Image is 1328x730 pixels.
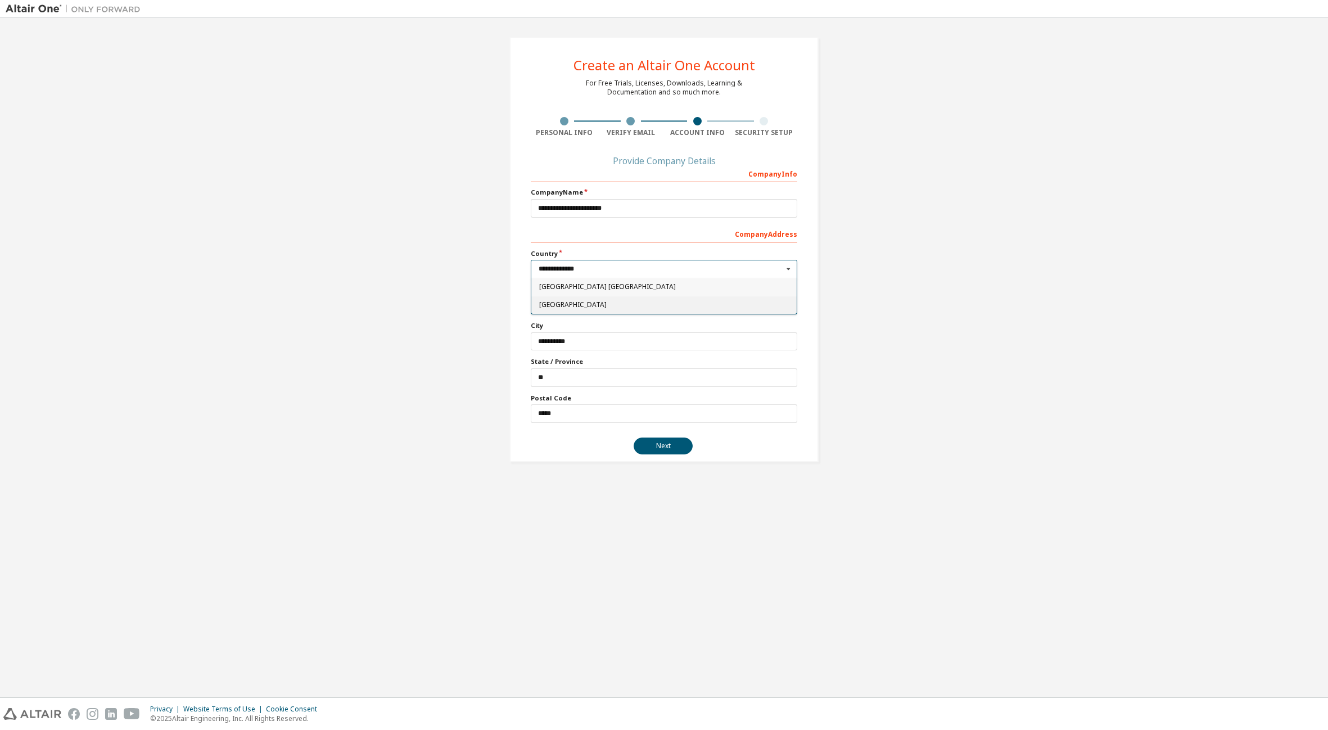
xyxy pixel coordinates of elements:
[150,705,183,714] div: Privacy
[150,714,324,723] p: © 2025 Altair Engineering, Inc. All Rights Reserved.
[6,3,146,15] img: Altair One
[531,321,797,330] label: City
[531,157,797,164] div: Provide Company Details
[573,58,755,72] div: Create an Altair One Account
[124,708,140,720] img: youtube.svg
[3,708,61,720] img: altair_logo.svg
[531,357,797,366] label: State / Province
[664,128,731,137] div: Account Info
[183,705,266,714] div: Website Terms of Use
[598,128,665,137] div: Verify Email
[539,301,789,308] span: [GEOGRAPHIC_DATA]
[531,249,797,258] label: Country
[531,164,797,182] div: Company Info
[586,79,742,97] div: For Free Trials, Licenses, Downloads, Learning & Documentation and so much more.
[266,705,324,714] div: Cookie Consent
[105,708,117,720] img: linkedin.svg
[731,128,798,137] div: Security Setup
[531,188,797,197] label: Company Name
[634,438,693,454] button: Next
[68,708,80,720] img: facebook.svg
[539,283,789,290] span: [GEOGRAPHIC_DATA] [GEOGRAPHIC_DATA]
[531,394,797,403] label: Postal Code
[531,128,598,137] div: Personal Info
[87,708,98,720] img: instagram.svg
[531,224,797,242] div: Company Address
